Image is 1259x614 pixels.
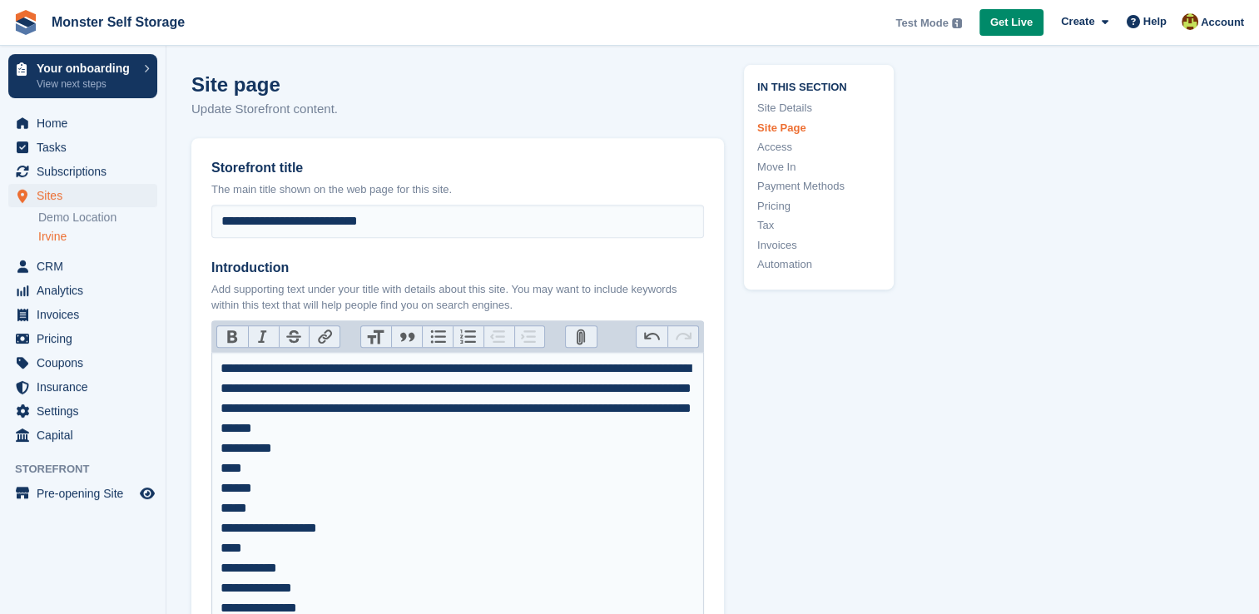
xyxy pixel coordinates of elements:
a: Your onboarding View next steps [8,54,157,98]
button: Increase Level [514,326,545,348]
span: Help [1143,13,1167,30]
span: Settings [37,399,136,423]
p: Update Storefront content. [191,100,724,119]
a: Invoices [757,237,880,254]
a: menu [8,160,157,183]
span: In this section [757,78,880,94]
img: stora-icon-8386f47178a22dfd0bd8f6a31ec36ba5ce8667c1dd55bd0f319d3a0aa187defe.svg [13,10,38,35]
span: Tasks [37,136,136,159]
button: Redo [667,326,698,348]
img: icon-info-grey-7440780725fd019a000dd9b08b2336e03edf1995a4989e88bcd33f0948082b44.svg [952,18,962,28]
a: menu [8,303,157,326]
a: menu [8,375,157,399]
span: Sites [37,184,136,207]
a: Site Details [757,101,880,117]
a: menu [8,136,157,159]
label: Storefront title [211,158,704,178]
span: Invoices [37,303,136,326]
button: Strikethrough [279,326,310,348]
span: Coupons [37,351,136,374]
span: Subscriptions [37,160,136,183]
a: Get Live [979,9,1043,37]
a: Tax [757,218,880,235]
span: Account [1201,14,1244,31]
span: Insurance [37,375,136,399]
span: Pricing [37,327,136,350]
img: Kurun Sangha [1182,13,1198,30]
span: Home [37,111,136,135]
span: Get Live [990,14,1033,31]
button: Bold [217,326,248,348]
a: Demo Location [38,210,157,225]
p: Add supporting text under your title with details about this site. You may want to include keywor... [211,281,704,314]
button: Italic [248,326,279,348]
button: Heading [361,326,392,348]
a: menu [8,279,157,302]
span: Capital [37,423,136,447]
a: menu [8,327,157,350]
a: menu [8,184,157,207]
span: CRM [37,255,136,278]
a: Pricing [757,198,880,215]
button: Bullets [422,326,453,348]
p: The main title shown on the web page for this site. [211,181,704,198]
a: menu [8,351,157,374]
button: Attach Files [566,326,597,348]
a: Automation [757,257,880,274]
a: menu [8,255,157,278]
a: Site Page [757,120,880,136]
button: Numbers [453,326,483,348]
button: Undo [637,326,667,348]
span: Create [1061,13,1094,30]
a: Payment Methods [757,179,880,196]
button: Quote [391,326,422,348]
a: menu [8,111,157,135]
span: Storefront [15,461,166,478]
span: Test Mode [895,15,948,32]
a: Monster Self Storage [45,8,191,36]
p: View next steps [37,77,136,92]
button: Link [309,326,340,348]
a: Access [757,140,880,156]
h2: Site page [191,70,724,100]
a: Move In [757,159,880,176]
a: Irvine [38,229,157,245]
a: menu [8,482,157,505]
a: Preview store [137,483,157,503]
label: Introduction [211,258,704,278]
a: menu [8,423,157,447]
span: Pre-opening Site [37,482,136,505]
a: menu [8,399,157,423]
p: Your onboarding [37,62,136,74]
span: Analytics [37,279,136,302]
button: Decrease Level [483,326,514,348]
